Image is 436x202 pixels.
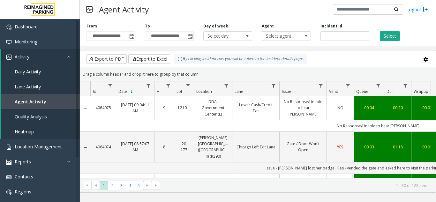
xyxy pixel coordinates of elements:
[15,144,62,150] span: Location Management
[1,79,80,94] a: Lane Activity
[317,81,325,90] a: Issue Filter Menu
[100,181,108,190] span: Page 1
[96,2,152,17] h3: Agent Activity
[177,89,182,94] span: Lot
[331,144,350,150] a: YES
[320,23,342,29] label: Incident Id
[15,114,47,120] span: Quality Analysis
[283,177,323,195] a: No Response/Unable to hear [PERSON_NAME]
[6,190,11,195] img: 'icon'
[15,159,31,165] span: Reports
[236,102,275,114] a: Lower Cash/Credit Exit
[94,144,112,150] a: 4064074
[120,141,150,153] a: [DATE] 08:57:07 AM
[184,81,192,90] a: Lot Filter Menu
[1,49,80,64] a: Activity
[94,105,112,111] a: 4064075
[80,106,90,111] a: Collapse Details
[178,141,190,153] a: I20-177
[198,135,228,159] a: [PERSON_NAME][GEOGRAPHIC_DATA] ([GEOGRAPHIC_DATA]) (I) (R390)
[106,81,115,90] a: Id Filter Menu
[134,181,143,190] span: Page 5
[108,181,117,190] span: Page 2
[235,89,243,94] span: Lane
[196,89,212,94] span: Location
[15,24,38,30] span: Dashboard
[262,23,274,29] label: Agent
[401,81,410,90] a: Dur Filter Menu
[387,89,393,94] span: Dur
[380,31,400,41] button: Select
[6,25,11,30] img: 'icon'
[145,183,150,188] span: Go to the next page
[6,145,11,150] img: 'icon'
[6,55,11,60] img: 'icon'
[222,81,231,90] a: Location Filter Menu
[358,144,380,150] a: 00:03
[164,183,429,188] kendo-pager-info: 1 - 30 of 128 items
[15,69,41,75] span: Daily Activity
[283,99,323,117] a: No Response/Unable to hear [PERSON_NAME]
[143,181,152,190] span: Go to the next page
[6,40,11,45] img: 'icon'
[1,109,80,124] a: Quality Analysis
[337,144,343,150] span: YES
[388,105,407,111] a: 00:20
[344,81,352,90] a: Vend Filter Menu
[158,105,170,111] a: 9
[144,81,153,90] a: Date Filter Menu
[178,105,190,111] a: L21023900
[145,23,150,29] label: To
[158,144,170,150] a: 8
[15,84,41,90] span: Lane Activity
[15,174,33,180] span: Contacts
[15,39,37,45] span: Monitoring
[331,105,350,111] a: NO
[126,181,134,190] span: Page 4
[128,54,170,64] button: Export to Excel
[269,81,278,90] a: Lane Filter Menu
[86,2,93,17] img: pageIcon
[93,89,96,94] span: Id
[374,81,383,90] a: Queue Filter Menu
[203,23,228,29] label: Day of week
[80,145,90,150] a: Collapse Details
[157,89,160,94] span: H
[15,99,46,105] span: Agent Activity
[177,56,183,62] img: infoIcon.svg
[388,144,407,150] a: 01:18
[117,181,126,190] span: Page 3
[337,105,343,110] span: NO
[358,105,380,111] a: 00:04
[80,81,436,178] div: Data table
[423,6,428,13] img: logout
[329,89,338,94] span: Vend
[164,81,173,90] a: H Filter Menu
[198,99,228,117] a: DDA-Government Center (L)
[283,141,323,153] a: Gate / Door Won't Open
[1,94,80,109] a: Agent Activity
[6,175,11,180] img: 'icon'
[15,189,31,195] span: Regions
[236,144,275,150] a: Chicago Left Exit Lane
[262,32,301,41] span: Select agent...
[1,124,80,139] a: Heatmap
[128,32,135,41] span: Toggle popup
[414,89,428,94] span: Wrapup
[80,69,436,80] div: Drag a column header and drop it here to group by that column
[15,129,34,135] span: Heatmap
[120,102,150,114] a: [DATE] 09:04:11 AM
[174,54,307,64] div: By clicking Incident row you will be taken to the incident details page.
[282,89,291,94] span: Issue
[154,183,159,188] span: Go to the last page
[204,32,242,41] span: Select day...
[15,54,29,60] span: Activity
[86,54,127,64] button: Export to PDF
[406,6,428,13] a: Logout
[1,64,80,79] a: Daily Activity
[6,160,11,165] img: 'icon'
